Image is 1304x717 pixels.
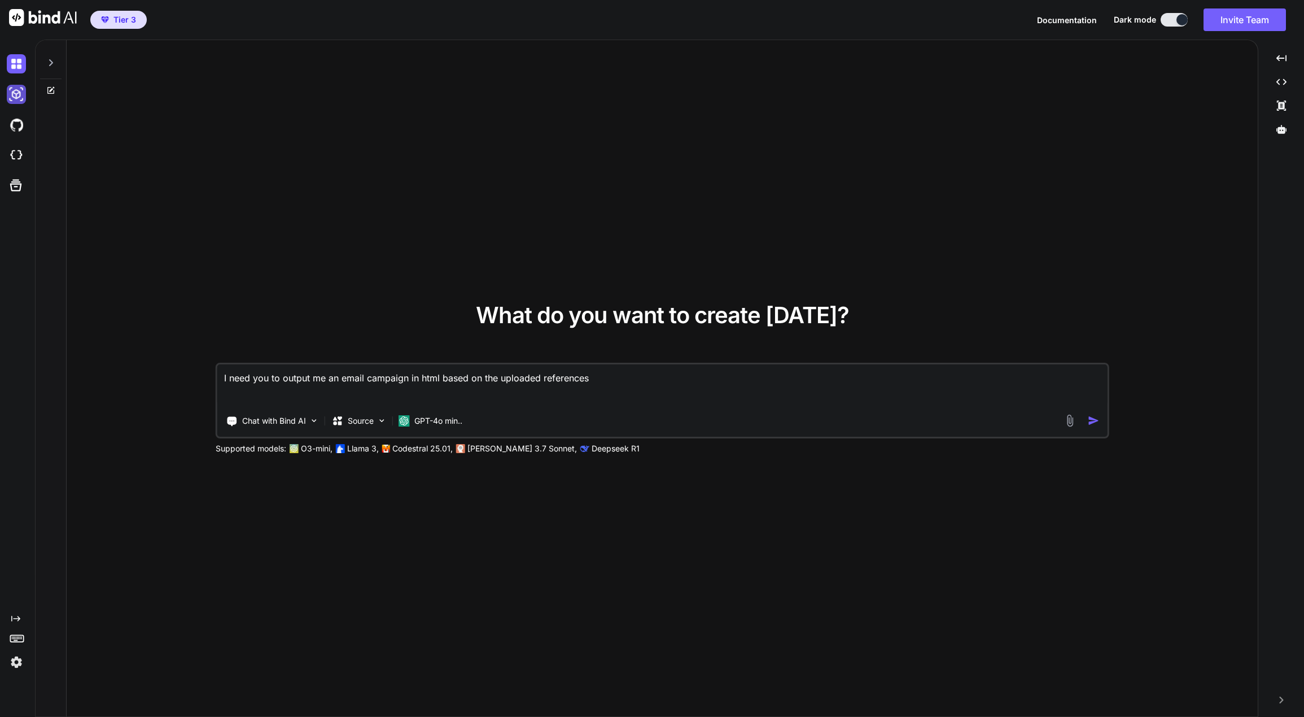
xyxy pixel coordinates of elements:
[216,443,286,454] p: Supported models:
[301,443,332,454] p: O3-mini,
[467,443,577,454] p: [PERSON_NAME] 3.7 Sonnet,
[476,301,849,329] span: What do you want to create [DATE]?
[242,415,306,427] p: Chat with Bind AI
[580,444,589,453] img: claude
[7,653,26,672] img: settings
[7,146,26,165] img: cloudideIcon
[399,415,410,427] img: GPT-4o mini
[1204,8,1286,31] button: Invite Team
[290,444,299,453] img: GPT-4
[456,444,465,453] img: claude
[7,85,26,104] img: darkAi-studio
[309,416,319,425] img: Pick Tools
[217,364,1108,406] textarea: I need you to output me an email campaign in html based on the uploaded references
[1063,414,1076,427] img: attachment
[392,443,453,454] p: Codestral 25.01,
[382,445,390,453] img: Mistral-AI
[336,444,345,453] img: Llama2
[1037,14,1097,26] button: Documentation
[7,115,26,134] img: githubDark
[90,11,147,29] button: premiumTier 3
[101,16,109,23] img: premium
[347,443,379,454] p: Llama 3,
[377,416,387,425] img: Pick Models
[113,14,136,25] span: Tier 3
[7,54,26,73] img: darkChat
[592,443,640,454] p: Deepseek R1
[414,415,462,427] p: GPT-4o min..
[1087,415,1099,427] img: icon
[1037,15,1097,25] span: Documentation
[9,9,77,26] img: Bind AI
[348,415,374,427] p: Source
[1114,14,1156,25] span: Dark mode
